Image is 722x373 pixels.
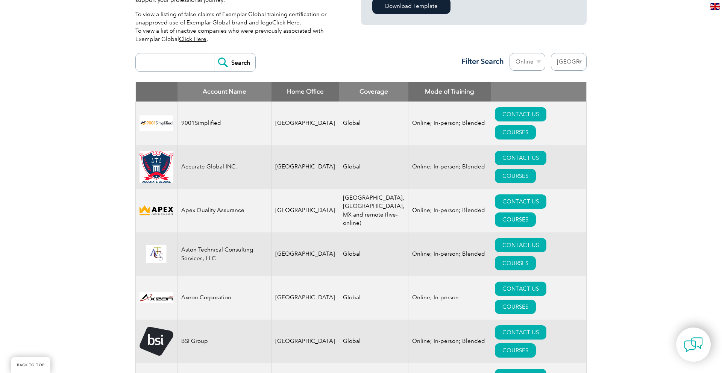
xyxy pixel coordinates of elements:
img: 5f72c78c-dabc-ea11-a814-000d3a79823d-logo.png [140,327,173,356]
a: CONTACT US [495,325,546,340]
a: COURSES [495,343,536,358]
td: Online; In-person; Blended [408,189,491,232]
a: COURSES [495,125,536,139]
td: [GEOGRAPHIC_DATA] [272,320,339,363]
th: Coverage: activate to sort column ascending [339,82,408,102]
a: CONTACT US [495,282,546,296]
th: : activate to sort column ascending [491,82,587,102]
td: Global [339,276,408,320]
a: CONTACT US [495,151,546,165]
td: Online; In-person; Blended [408,232,491,276]
img: 28820fe6-db04-ea11-a811-000d3a793f32-logo.jpg [140,292,173,303]
a: CONTACT US [495,194,546,209]
th: Account Name: activate to sort column descending [177,82,272,102]
img: ce24547b-a6e0-e911-a812-000d3a795b83-logo.png [140,245,173,263]
td: Global [339,102,408,145]
td: [GEOGRAPHIC_DATA] [272,145,339,189]
th: Mode of Training: activate to sort column ascending [408,82,491,102]
img: 37c9c059-616f-eb11-a812-002248153038-logo.png [140,115,173,131]
td: [GEOGRAPHIC_DATA] [272,232,339,276]
td: Global [339,320,408,363]
td: Online; In-person; Blended [408,145,491,189]
td: Aston Technical Consulting Services, LLC [177,232,272,276]
img: cdfe6d45-392f-f011-8c4d-000d3ad1ee32-logo.png [140,204,173,217]
td: Apex Quality Assurance [177,189,272,232]
a: BACK TO TOP [11,357,50,373]
td: Online; In-person; Blended [408,102,491,145]
th: Home Office: activate to sort column ascending [272,82,339,102]
td: BSI Group [177,320,272,363]
td: 9001Simplified [177,102,272,145]
a: COURSES [495,256,536,270]
input: Search [214,53,255,71]
a: COURSES [495,212,536,227]
td: [GEOGRAPHIC_DATA] [272,189,339,232]
img: contact-chat.png [684,335,703,354]
td: [GEOGRAPHIC_DATA] [272,102,339,145]
a: Click Here [272,19,300,26]
a: CONTACT US [495,238,546,252]
a: CONTACT US [495,107,546,121]
td: Axeon Corporation [177,276,272,320]
img: a034a1f6-3919-f011-998a-0022489685a1-logo.png [140,151,173,183]
img: en [710,3,720,10]
td: Online; In-person; Blended [408,320,491,363]
td: Global [339,232,408,276]
h3: Filter Search [457,57,504,66]
p: To view a listing of false claims of Exemplar Global training certification or unapproved use of ... [135,10,338,43]
a: COURSES [495,300,536,314]
td: [GEOGRAPHIC_DATA] [272,276,339,320]
td: Online; In-person [408,276,491,320]
a: COURSES [495,169,536,183]
td: Global [339,145,408,189]
td: Accurate Global INC. [177,145,272,189]
td: [GEOGRAPHIC_DATA], [GEOGRAPHIC_DATA], MX and remote (live-online) [339,189,408,232]
a: Click Here [179,36,206,42]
